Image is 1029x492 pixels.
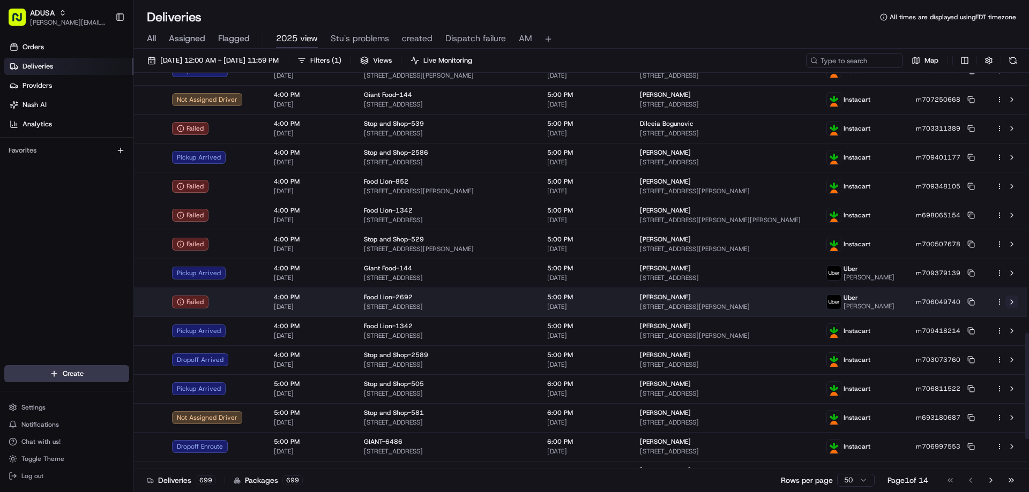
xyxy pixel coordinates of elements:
span: All times are displayed using EDT timezone [890,13,1016,21]
span: Log out [21,472,43,480]
button: m706049740 [916,298,975,306]
span: [PERSON_NAME] [640,148,691,157]
span: m698065154 [916,211,960,219]
span: Stop and Shop-581 [364,408,424,417]
span: m709348105 [916,182,960,191]
span: 5:00 PM [547,119,623,128]
button: Settings [4,400,129,415]
a: Providers [4,77,133,94]
span: [DATE] [274,389,347,398]
span: [DATE] [547,389,623,398]
span: [PERSON_NAME] [844,302,894,311]
span: [DATE] [274,331,347,340]
button: m703073760 [916,355,975,364]
span: [STREET_ADDRESS] [640,418,809,427]
span: 5:00 PM [547,148,623,157]
div: 699 [196,475,216,485]
span: m706997553 [916,442,960,451]
button: Failed [172,180,208,193]
span: Stop and Shop-539 [364,119,424,128]
span: [PERSON_NAME] [640,322,691,330]
span: [STREET_ADDRESS] [364,418,530,427]
img: profile_uber_ahold_partner.png [827,295,841,309]
span: [STREET_ADDRESS] [364,100,530,109]
span: Nash AI [23,100,47,110]
span: m703311389 [916,124,960,133]
span: Dilceia Bogunovic [640,119,694,128]
span: Instacart [844,211,870,219]
button: Failed [172,209,208,222]
span: Orders [23,42,44,52]
span: Assigned [169,32,205,45]
span: [STREET_ADDRESS] [640,158,809,166]
a: Nash AI [4,96,133,113]
button: m709348105 [916,182,975,191]
span: Flagged [218,32,250,45]
span: Instacart [844,442,870,451]
span: Create [63,369,84,379]
span: [DATE] [274,187,347,195]
div: Packages [234,475,303,486]
span: [STREET_ADDRESS] [364,331,530,340]
span: Toggle Theme [21,455,64,463]
span: Uber [844,264,858,273]
a: 💻API Documentation [86,151,176,170]
span: Food Lion-852 [364,177,408,186]
span: Food Lion-1342 [364,206,413,215]
span: [STREET_ADDRESS][PERSON_NAME] [364,245,530,253]
span: Food Lion-617 [364,466,408,475]
span: [DATE] [274,360,347,369]
span: 5:00 PM [547,235,623,244]
span: Uber [844,293,858,302]
span: 5:00 PM [547,264,623,273]
span: [STREET_ADDRESS] [640,100,809,109]
span: [DATE] [274,302,347,311]
span: Analytics [23,119,52,129]
span: [STREET_ADDRESS] [640,447,809,456]
span: [DATE] [547,158,623,166]
span: [DATE] [547,360,623,369]
span: Instacart [844,327,870,335]
button: Live Monitoring [406,53,477,68]
div: 699 [282,475,303,485]
span: [PERSON_NAME] [640,380,691,388]
span: ADUSA [30,7,55,18]
span: Live Monitoring [423,56,472,65]
button: Log out [4,468,129,483]
span: [DATE] [547,187,623,195]
span: [DATE] [547,100,623,109]
span: AM [519,32,532,45]
img: profile_instacart_ahold_partner.png [827,237,841,251]
div: Failed [172,296,208,308]
a: Deliveries [4,58,133,75]
span: [PERSON_NAME] [844,273,894,282]
span: [DATE] [274,216,347,224]
div: We're available if you need us! [36,113,136,122]
span: 4:00 PM [274,90,347,99]
div: Favorites [4,142,129,159]
span: Food Lion-2692 [364,293,413,301]
span: 4:00 PM [274,177,347,186]
button: m709401177 [916,153,975,162]
span: Stop and Shop-2589 [364,351,428,359]
span: [DATE] [547,71,623,80]
button: Views [355,53,397,68]
span: [DATE] [274,100,347,109]
span: [STREET_ADDRESS] [640,360,809,369]
button: Start new chat [182,105,195,118]
span: [PERSON_NAME] [640,437,691,446]
button: m698065154 [916,211,975,219]
img: profile_instacart_ahold_partner.png [827,93,841,107]
span: Giant Food-144 [364,90,412,99]
span: [DATE] 12:00 AM - [DATE] 11:59 PM [160,56,279,65]
span: [STREET_ADDRESS][PERSON_NAME] [364,187,530,195]
img: profile_instacart_ahold_partner.png [827,324,841,338]
span: [DATE] [547,331,623,340]
span: [DATE] [547,418,623,427]
span: Dispatch failure [445,32,506,45]
span: [DATE] [547,245,623,253]
span: Notifications [21,420,59,429]
span: m703073760 [916,355,960,364]
img: profile_instacart_ahold_partner.png [827,411,841,425]
span: Instacart [844,182,870,191]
